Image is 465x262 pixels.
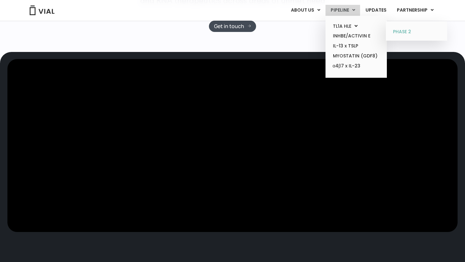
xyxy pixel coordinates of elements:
a: MYOSTATIN (GDF8) [328,51,384,61]
a: α4β7 x IL-23 [328,61,384,71]
a: IL-13 x TSLP [328,41,384,51]
a: INHBE/ACTIVIN E [328,31,384,41]
a: PIPELINEMenu Toggle [325,5,360,16]
a: PARTNERSHIPMenu Toggle [392,5,439,16]
a: Get in touch [209,21,256,32]
a: UPDATES [360,5,391,16]
a: TL1A HLEMenu Toggle [328,21,384,31]
a: ABOUT USMenu Toggle [286,5,325,16]
img: Vial Logo [29,5,55,15]
a: PHASE 2 [388,27,445,37]
span: Get in touch [214,24,244,29]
